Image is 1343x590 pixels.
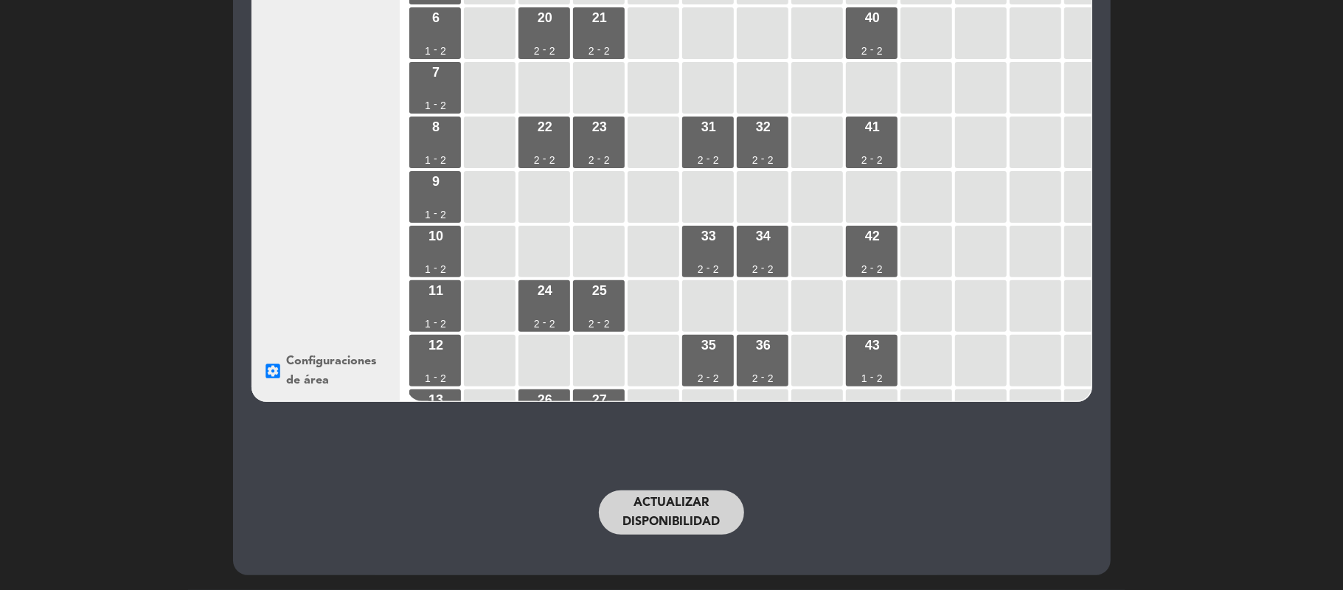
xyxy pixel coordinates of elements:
[440,46,446,56] div: 2
[698,373,704,383] div: 2
[861,155,867,165] div: 2
[865,120,880,133] div: 41
[432,120,440,133] div: 8
[701,339,716,352] div: 35
[604,319,610,329] div: 2
[877,46,883,56] div: 2
[589,155,594,165] div: 2
[768,155,774,165] div: 2
[604,46,610,56] div: 2
[428,339,443,352] div: 12
[768,373,774,383] div: 2
[761,263,765,273] div: -
[425,46,431,56] div: 1
[264,352,388,390] div: Configuraciones de área
[440,319,446,329] div: 2
[428,229,443,243] div: 10
[538,284,552,297] div: 24
[870,44,874,55] div: -
[434,153,437,164] div: -
[425,155,431,165] div: 1
[428,393,443,406] div: 13
[264,361,283,381] i: settings_applications
[701,120,716,133] div: 31
[543,153,546,164] div: -
[597,153,601,164] div: -
[440,100,446,111] div: 2
[861,46,867,56] div: 2
[713,155,719,165] div: 2
[592,393,607,406] div: 27
[877,264,883,274] div: 2
[752,373,758,383] div: 2
[543,44,546,55] div: -
[434,372,437,382] div: -
[538,11,552,24] div: 20
[425,373,431,383] div: 1
[432,66,440,79] div: 7
[713,264,719,274] div: 2
[877,155,883,165] div: 2
[440,264,446,274] div: 2
[434,317,437,327] div: -
[768,264,774,274] div: 2
[428,284,443,297] div: 11
[707,263,710,273] div: -
[425,264,431,274] div: 1
[870,153,874,164] div: -
[592,120,607,133] div: 23
[865,339,880,352] div: 43
[534,155,540,165] div: 2
[549,319,555,329] div: 2
[549,46,555,56] div: 2
[761,153,765,164] div: -
[440,209,446,220] div: 2
[538,120,552,133] div: 22
[592,11,607,24] div: 21
[861,264,867,274] div: 2
[425,319,431,329] div: 1
[752,264,758,274] div: 2
[604,155,610,165] div: 2
[434,99,437,109] div: -
[589,46,594,56] div: 2
[701,229,716,243] div: 33
[538,393,552,406] div: 26
[756,229,771,243] div: 34
[589,319,594,329] div: 2
[549,155,555,165] div: 2
[440,155,446,165] div: 2
[861,373,867,383] div: 1
[707,372,710,382] div: -
[597,44,601,55] div: -
[756,120,771,133] div: 32
[713,373,719,383] div: 2
[534,319,540,329] div: 2
[865,229,880,243] div: 42
[432,11,440,24] div: 6
[434,263,437,273] div: -
[597,317,601,327] div: -
[592,284,607,297] div: 25
[870,263,874,273] div: -
[434,44,437,55] div: -
[698,264,704,274] div: 2
[865,11,880,24] div: 40
[761,372,765,382] div: -
[534,46,540,56] div: 2
[752,155,758,165] div: 2
[877,373,883,383] div: 2
[707,153,710,164] div: -
[756,339,771,352] div: 36
[543,317,546,327] div: -
[870,372,874,382] div: -
[425,209,431,220] div: 1
[434,208,437,218] div: -
[440,373,446,383] div: 2
[599,490,745,535] button: Actualizar disponibilidad
[425,100,431,111] div: 1
[698,155,704,165] div: 2
[432,175,440,188] div: 9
